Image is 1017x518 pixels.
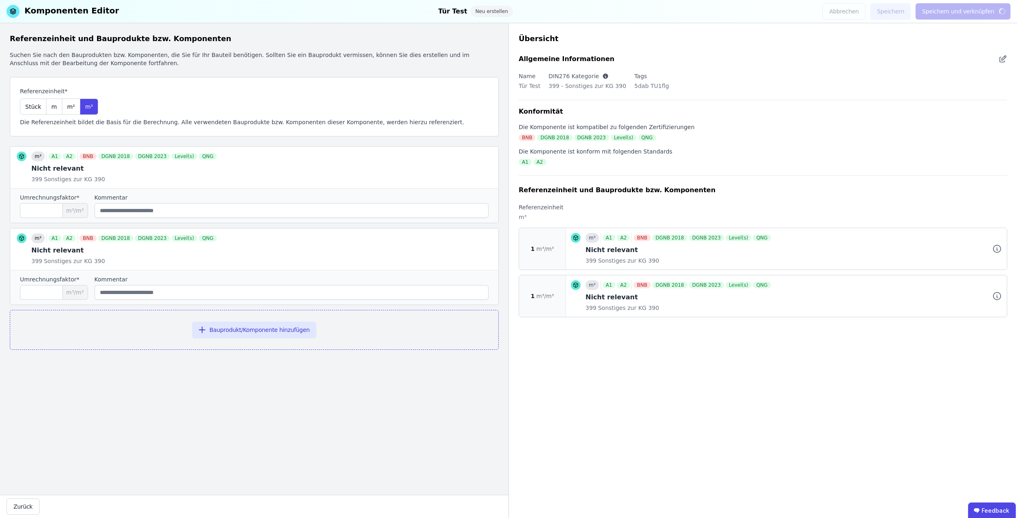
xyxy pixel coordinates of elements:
span: 399 [586,304,597,312]
div: m³ [31,233,45,243]
div: Übersicht [519,33,1007,44]
div: A1 [48,235,62,241]
button: Zurück [7,498,40,515]
div: BNB [634,235,650,241]
div: Neu erstellen [471,6,513,17]
span: 399 [31,257,42,265]
span: 1 [531,245,535,253]
div: m³ [586,280,599,290]
label: Umrechnungsfaktor* [20,275,79,283]
span: m³/m³ [62,285,87,299]
span: Sonstiges zur KG 390 [597,304,659,312]
div: A1 [519,159,532,165]
span: Sonstiges zur KG 390 [42,175,105,183]
div: Level(s) [172,153,197,160]
div: QNG [753,235,771,241]
button: Speichern [870,3,911,20]
div: DGNB 2018 [652,235,687,241]
div: m³ [31,151,45,161]
span: m³/m³ [536,292,554,300]
span: Sonstiges zur KG 390 [597,257,659,265]
label: Umrechnungsfaktor* [20,193,79,202]
div: Die Komponente ist kompatibel zu folgenden Zertifizierungen [519,123,1007,131]
span: Sonstiges zur KG 390 [42,257,105,265]
div: A2 [617,235,630,241]
span: m [51,103,57,111]
div: Nicht relevant [31,164,492,173]
label: Referenzeinheit [519,203,564,211]
div: DGNB 2018 [537,134,572,141]
span: m³/m³ [62,204,87,217]
div: DGNB 2023 [689,282,724,288]
div: Nicht relevant [31,246,492,255]
label: Name [519,72,535,80]
label: DIN276 Kategorie [548,72,599,80]
label: Referenzeinheit* [20,87,98,95]
div: A2 [63,153,76,160]
label: Kommentar [95,275,489,283]
div: Level(s) [611,134,636,141]
div: Nicht relevant [586,292,1002,302]
div: QNG [753,282,771,288]
div: Referenzeinheit und Bauprodukte bzw. Komponenten [519,185,715,195]
div: Die Referenzeinheit bildet die Basis für die Berechnung. Alle verwendeten Bauprodukte bzw. Kompon... [20,118,489,126]
div: Konformität [519,107,1007,116]
label: Kommentar [95,193,489,202]
span: Stück [25,103,41,111]
div: Komponenten Editor [24,5,119,18]
div: A1 [603,282,616,288]
span: m³ [85,103,93,111]
span: 1 [531,292,535,300]
span: 399 [31,175,42,183]
div: Referenzeinheit und Bauprodukte bzw. Komponenten [10,33,499,44]
div: Allgemeine Informationen [519,54,614,64]
div: A1 [603,235,616,241]
div: DGNB 2023 [135,235,170,241]
div: 5dab TU1flg [634,80,669,97]
button: Bauprodukt/Komponente hinzufügen [192,322,316,338]
div: A1 [48,153,62,160]
div: QNG [199,235,217,241]
div: Nicht relevant [586,245,1002,255]
div: A2 [617,282,630,288]
div: BNB [519,134,535,141]
div: Level(s) [726,235,751,241]
div: Level(s) [172,235,197,241]
span: m³/m³ [536,245,554,253]
div: Tür Test [438,6,467,17]
label: Tags [634,72,647,80]
div: DGNB 2023 [689,235,724,241]
div: BNB [634,282,650,288]
div: Tür Test [519,80,540,97]
div: QNG [199,153,217,160]
div: DGNB 2023 [135,153,170,160]
div: Suchen Sie nach den Bauprodukten bzw. Komponenten, die Sie für Ihr Bauteil benötigen. Sollten Sie... [10,51,499,67]
div: A2 [533,159,546,165]
span: m² [67,103,75,111]
div: BNB [79,235,96,241]
span: 399 [586,257,597,265]
div: QNG [638,134,656,141]
div: DGNB 2018 [98,153,133,160]
div: DGNB 2023 [574,134,609,141]
div: m³ [586,233,599,243]
button: Abbrechen [822,3,865,20]
div: BNB [79,153,96,160]
button: Speichern und verknüpfen [916,3,1010,20]
div: Die Komponente ist konform mit folgenden Standards [519,147,1007,156]
div: 399 - Sonstiges zur KG 390 [548,80,626,97]
div: Level(s) [726,282,751,288]
div: A2 [63,235,76,241]
div: DGNB 2018 [98,235,133,241]
div: m³ [519,211,564,228]
div: DGNB 2018 [652,282,687,288]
